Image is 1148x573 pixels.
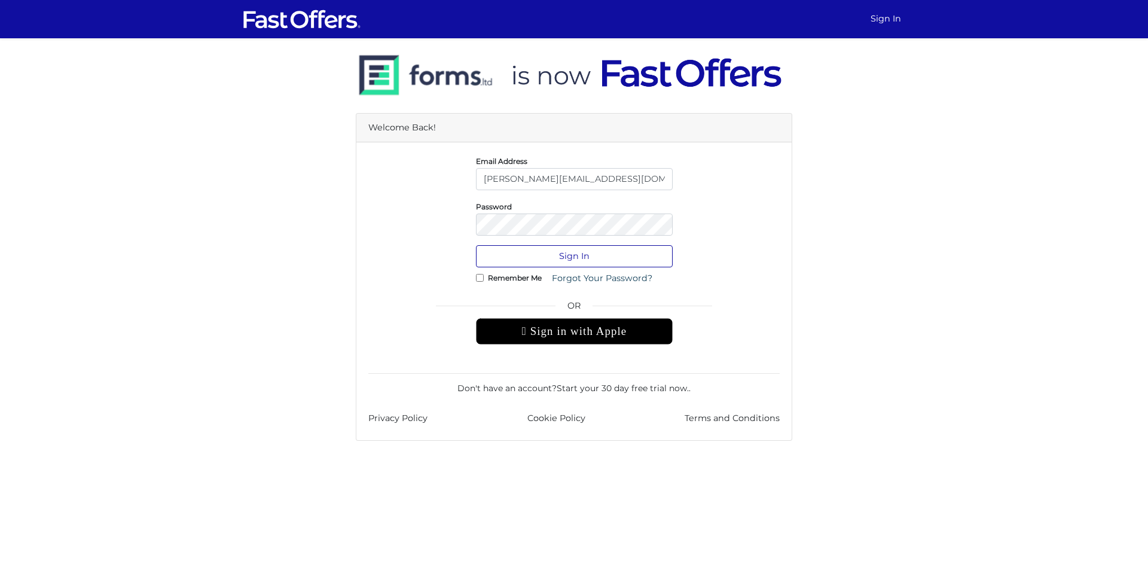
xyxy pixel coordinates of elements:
[685,412,780,425] a: Terms and Conditions
[488,276,542,279] label: Remember Me
[527,412,585,425] a: Cookie Policy
[476,168,673,190] input: E-Mail
[866,7,906,31] a: Sign In
[476,245,673,267] button: Sign In
[476,205,512,208] label: Password
[368,412,428,425] a: Privacy Policy
[476,299,673,318] span: OR
[557,383,689,394] a: Start your 30 day free trial now.
[476,160,527,163] label: Email Address
[356,114,792,142] div: Welcome Back!
[544,267,660,289] a: Forgot Your Password?
[368,373,780,395] div: Don't have an account? .
[476,318,673,345] div: Sign in with Apple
